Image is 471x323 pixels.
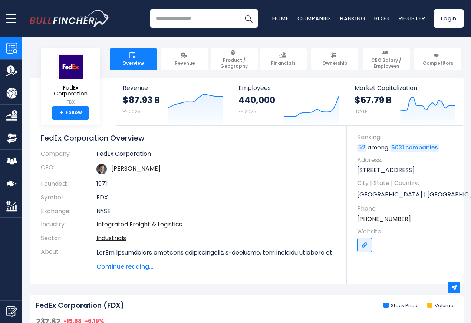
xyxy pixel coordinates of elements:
[383,303,418,309] li: Stock Price
[260,48,307,70] a: Financials
[96,177,336,191] td: 1971
[161,48,208,70] a: Revenue
[211,48,258,70] a: Product / Geography
[366,57,406,69] span: CEO Salary / Employees
[111,164,161,173] a: ceo
[322,60,348,66] span: Ownership
[41,205,96,218] th: Exchange:
[123,84,223,91] span: Revenue
[390,144,439,152] a: 6031 companies
[357,238,372,252] a: Go to link
[357,228,456,236] span: Website:
[355,108,369,115] small: [DATE]
[123,94,160,106] strong: $87.93 B
[52,106,89,120] a: +Follow
[123,108,141,115] small: FY 2025
[41,177,96,191] th: Founded:
[357,133,456,141] span: Ranking:
[238,94,275,106] strong: 440,000
[347,78,463,125] a: Market Capitalization $57.79 B [DATE]
[297,14,331,22] a: Companies
[311,48,358,70] a: Ownership
[357,144,366,152] a: 52
[214,57,254,69] span: Product / Geography
[122,60,144,66] span: Overview
[47,99,94,105] small: FDX
[6,133,17,144] img: Ownership
[355,84,455,91] span: Market Capitalization
[357,144,456,152] p: among
[357,166,456,174] p: [STREET_ADDRESS]
[357,215,411,223] a: [PHONE_NUMBER]
[363,48,410,70] a: CEO Salary / Employees
[30,10,109,27] a: Go to homepage
[59,110,63,116] strong: +
[41,245,96,271] th: About
[96,234,126,242] a: Industrials
[231,78,346,125] a: Employees 440,000 FY 2025
[41,191,96,205] th: Symbol:
[41,161,96,177] th: CEO:
[357,156,456,164] span: Address:
[41,218,96,232] th: Industry:
[96,205,336,218] td: NYSE
[374,14,390,22] a: Blog
[399,14,425,22] a: Register
[30,10,110,27] img: Bullfincher logo
[46,54,95,106] a: FedEx Corporation FDX
[271,60,296,66] span: Financials
[427,303,454,309] li: Volume
[357,189,456,200] p: [GEOGRAPHIC_DATA] | [GEOGRAPHIC_DATA] | US
[96,220,182,229] a: Integrated Freight & Logistics
[110,48,157,70] a: Overview
[175,60,195,66] span: Revenue
[423,60,453,66] span: Competitors
[414,48,461,70] a: Competitors
[239,9,258,28] button: Search
[340,14,365,22] a: Ranking
[115,78,231,125] a: Revenue $87.93 B FY 2025
[357,205,456,213] span: Phone:
[272,14,289,22] a: Home
[47,85,94,97] span: FedEx Corporation
[96,262,336,271] span: Continue reading...
[96,164,107,174] img: rajesh-subramaniam.jpg
[355,94,392,106] strong: $57.79 B
[41,150,96,161] th: Company:
[96,150,336,161] td: FedEx Corporation
[41,133,336,143] h1: FedEx Corporation Overview
[357,179,456,187] span: City | State | Country:
[41,232,96,245] th: Sector:
[36,301,124,310] h2: FedEx Corporation (FDX)
[238,84,339,91] span: Employees
[96,191,336,205] td: FDX
[434,9,464,28] a: Login
[238,108,256,115] small: FY 2025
